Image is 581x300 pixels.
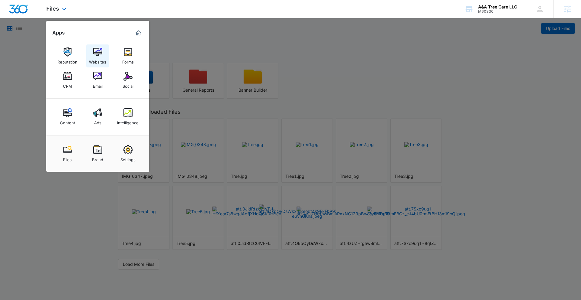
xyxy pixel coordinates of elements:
[86,69,109,92] a: Email
[94,117,101,125] div: Ads
[89,57,106,64] div: Websites
[117,105,140,128] a: Intelligence
[478,5,517,9] div: account name
[92,154,103,162] div: Brand
[93,81,103,89] div: Email
[86,142,109,165] a: Brand
[60,117,75,125] div: Content
[63,154,72,162] div: Files
[122,57,134,64] div: Forms
[117,44,140,67] a: Forms
[120,154,136,162] div: Settings
[63,81,72,89] div: CRM
[56,69,79,92] a: CRM
[86,44,109,67] a: Websites
[56,105,79,128] a: Content
[117,69,140,92] a: Social
[478,9,517,14] div: account id
[46,5,59,12] span: Files
[56,44,79,67] a: Reputation
[133,28,143,38] a: Marketing 360® Dashboard
[56,142,79,165] a: Files
[52,30,65,36] h2: Apps
[117,117,139,125] div: Intelligence
[86,105,109,128] a: Ads
[57,57,77,64] div: Reputation
[117,142,140,165] a: Settings
[123,81,133,89] div: Social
